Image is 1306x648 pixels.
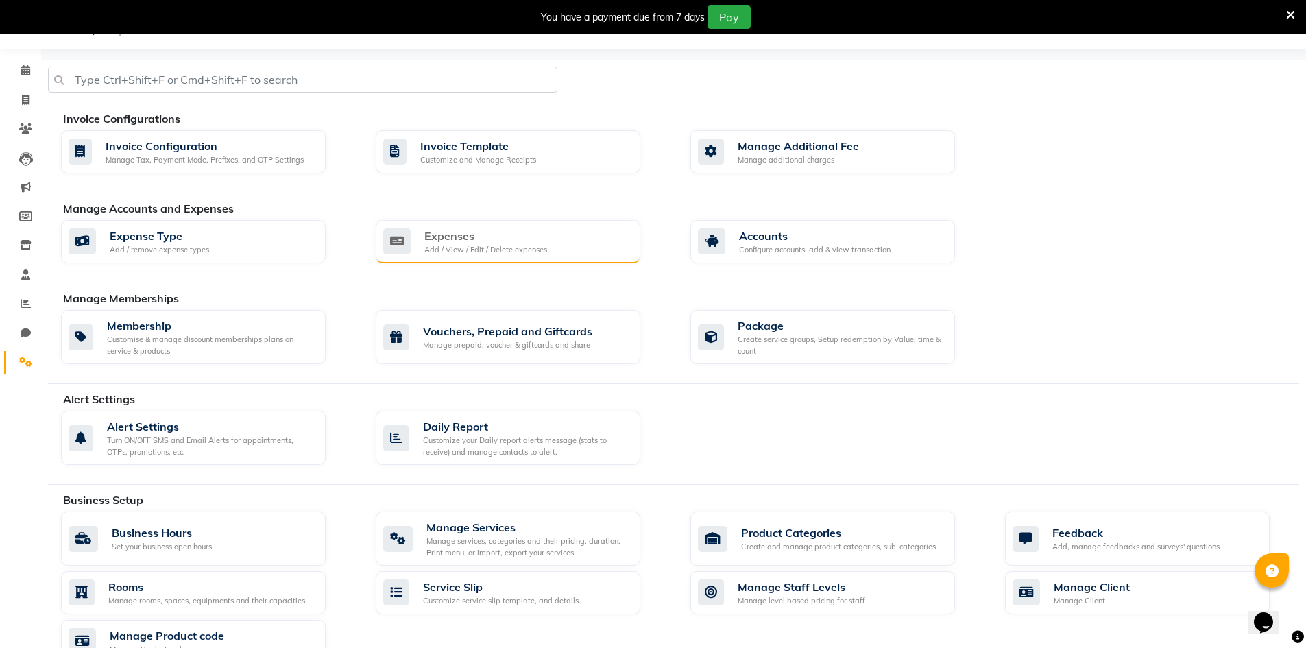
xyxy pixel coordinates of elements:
[376,411,670,465] a: Daily ReportCustomize your Daily report alerts message (stats to receive) and manage contacts to ...
[690,512,984,566] a: Product CategoriesCreate and manage product categories, sub-categories
[738,579,865,595] div: Manage Staff Levels
[107,435,315,457] div: Turn ON/OFF SMS and Email Alerts for appointments, OTPs, promotions, etc.
[738,317,944,334] div: Package
[112,541,212,553] div: Set your business open hours
[739,228,891,244] div: Accounts
[423,595,581,607] div: Customize service slip template, and details.
[739,244,891,256] div: Configure accounts, add & view transaction
[420,138,536,154] div: Invoice Template
[423,579,581,595] div: Service Slip
[376,310,670,364] a: Vouchers, Prepaid and GiftcardsManage prepaid, voucher & giftcards and share
[108,579,307,595] div: Rooms
[708,5,751,29] button: Pay
[61,512,355,566] a: Business HoursSet your business open hours
[424,244,547,256] div: Add / View / Edit / Delete expenses
[110,627,224,644] div: Manage Product code
[112,525,212,541] div: Business Hours
[541,10,705,25] div: You have a payment due from 7 days
[1052,541,1220,553] div: Add, manage feedbacks and surveys' questions
[690,130,984,173] a: Manage Additional FeeManage additional charges
[690,571,984,614] a: Manage Staff LevelsManage level based pricing for staff
[423,323,592,339] div: Vouchers, Prepaid and Giftcards
[61,310,355,364] a: MembershipCustomise & manage discount memberships plans on service & products
[424,228,547,244] div: Expenses
[1052,525,1220,541] div: Feedback
[1248,593,1292,634] iframe: chat widget
[376,571,670,614] a: Service SlipCustomize service slip template, and details.
[423,435,629,457] div: Customize your Daily report alerts message (stats to receive) and manage contacts to alert.
[1005,512,1299,566] a: FeedbackAdd, manage feedbacks and surveys' questions
[420,154,536,166] div: Customize and Manage Receipts
[108,595,307,607] div: Manage rooms, spaces, equipments and their capacities.
[61,571,355,614] a: RoomsManage rooms, spaces, equipments and their capacities.
[1054,595,1130,607] div: Manage Client
[110,228,209,244] div: Expense Type
[106,154,304,166] div: Manage Tax, Payment Mode, Prefixes, and OTP Settings
[738,595,865,607] div: Manage level based pricing for staff
[376,220,670,264] a: ExpensesAdd / View / Edit / Delete expenses
[107,317,315,334] div: Membership
[48,67,557,93] input: Type Ctrl+Shift+F or Cmd+Shift+F to search
[741,541,936,553] div: Create and manage product categories, sub-categories
[690,310,984,364] a: PackageCreate service groups, Setup redemption by Value, time & count
[61,220,355,264] a: Expense TypeAdd / remove expense types
[376,130,670,173] a: Invoice TemplateCustomize and Manage Receipts
[376,512,670,566] a: Manage ServicesManage services, categories and their pricing, duration. Print menu, or import, ex...
[738,138,859,154] div: Manage Additional Fee
[1054,579,1130,595] div: Manage Client
[738,334,944,357] div: Create service groups, Setup redemption by Value, time & count
[107,334,315,357] div: Customise & manage discount memberships plans on service & products
[423,418,629,435] div: Daily Report
[106,138,304,154] div: Invoice Configuration
[426,519,629,536] div: Manage Services
[1005,571,1299,614] a: Manage ClientManage Client
[690,220,984,264] a: AccountsConfigure accounts, add & view transaction
[423,339,592,351] div: Manage prepaid, voucher & giftcards and share
[61,130,355,173] a: Invoice ConfigurationManage Tax, Payment Mode, Prefixes, and OTP Settings
[107,418,315,435] div: Alert Settings
[741,525,936,541] div: Product Categories
[61,411,355,465] a: Alert SettingsTurn ON/OFF SMS and Email Alerts for appointments, OTPs, promotions, etc.
[738,154,859,166] div: Manage additional charges
[110,244,209,256] div: Add / remove expense types
[426,536,629,558] div: Manage services, categories and their pricing, duration. Print menu, or import, export your servi...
